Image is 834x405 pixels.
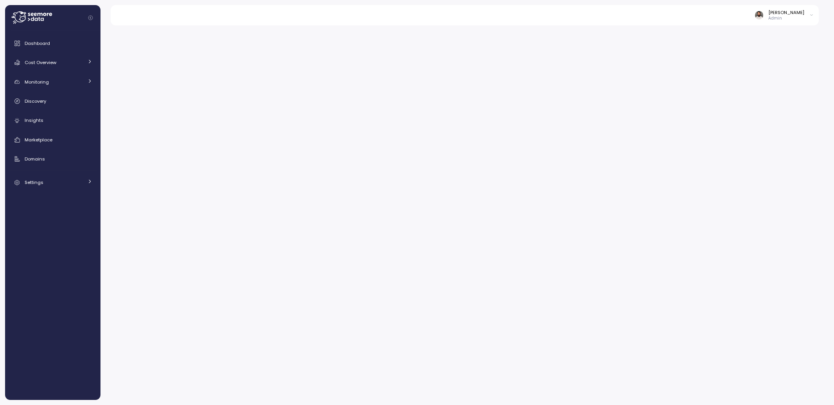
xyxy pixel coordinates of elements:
[8,151,97,167] a: Domains
[86,15,95,21] button: Collapse navigation
[25,179,43,186] span: Settings
[768,16,804,21] p: Admin
[8,36,97,51] a: Dashboard
[8,132,97,148] a: Marketplace
[8,93,97,109] a: Discovery
[8,55,97,70] a: Cost Overview
[25,79,49,85] span: Monitoring
[25,98,46,104] span: Discovery
[25,117,43,123] span: Insights
[25,156,45,162] span: Domains
[25,40,50,46] span: Dashboard
[8,74,97,90] a: Monitoring
[8,113,97,128] a: Insights
[8,175,97,190] a: Settings
[25,59,56,66] span: Cost Overview
[755,11,763,19] img: ACg8ocLskjvUhBDgxtSFCRx4ztb74ewwa1VrVEuDBD_Ho1mrTsQB-QE=s96-c
[768,9,804,16] div: [PERSON_NAME]
[25,137,52,143] span: Marketplace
